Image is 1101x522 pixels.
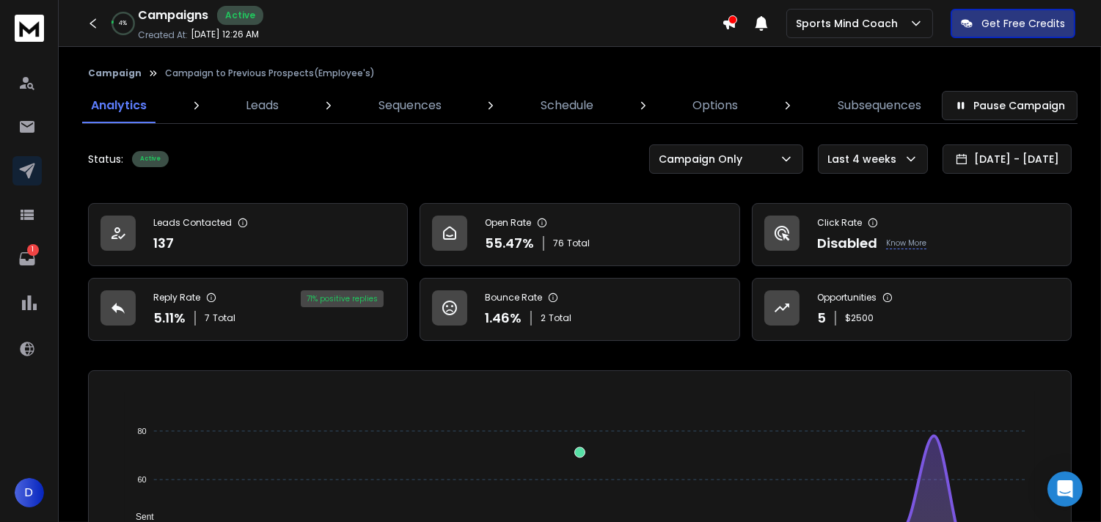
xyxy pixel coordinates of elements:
p: Bounce Rate [485,292,542,304]
a: Schedule [532,88,602,123]
button: [DATE] - [DATE] [943,144,1072,174]
p: Opportunities [817,292,877,304]
p: 4 % [120,19,128,28]
p: [DATE] 12:26 AM [191,29,259,40]
a: Analytics [82,88,156,123]
p: Sports Mind Coach [796,16,904,31]
div: Active [217,6,263,25]
span: 7 [205,312,210,324]
p: $ 2500 [845,312,874,324]
button: D [15,478,44,507]
p: 137 [153,233,174,254]
button: Get Free Credits [951,9,1075,38]
div: Open Intercom Messenger [1047,471,1083,507]
span: 2 [541,312,546,324]
p: 1 [27,244,39,256]
p: Leads [246,97,279,114]
span: 76 [553,238,564,249]
a: Leads Contacted137 [88,203,408,266]
a: 1 [12,244,42,273]
a: Opportunities5$2500 [752,278,1072,341]
h1: Campaigns [138,7,208,24]
a: Subsequences [829,88,930,123]
span: Total [213,312,235,324]
div: Active [132,151,169,167]
p: Disabled [817,233,877,254]
a: Options [684,88,747,123]
p: Options [693,97,739,114]
p: Reply Rate [153,292,200,304]
button: Campaign [88,67,142,79]
p: Schedule [541,97,593,114]
a: Bounce Rate1.46%2Total [420,278,739,341]
p: 55.47 % [485,233,534,254]
p: Get Free Credits [981,16,1065,31]
p: Click Rate [817,217,862,229]
div: 71 % positive replies [301,290,384,307]
p: 5.11 % [153,308,186,328]
a: Open Rate55.47%76Total [420,203,739,266]
p: Know More [886,238,926,249]
p: 1.46 % [485,308,522,328]
a: Reply Rate5.11%7Total71% positive replies [88,278,408,341]
tspan: 80 [137,427,146,435]
p: 5 [817,308,826,328]
p: Leads Contacted [153,217,232,229]
p: Status: [88,152,123,166]
span: Sent [125,512,154,522]
p: Created At: [138,29,188,41]
tspan: 60 [137,475,146,484]
p: Campaign Only [659,152,748,166]
span: Total [567,238,590,249]
p: Analytics [91,97,147,114]
a: Leads [237,88,288,123]
p: Campaign to Previous Prospects(Employee's) [165,67,375,79]
img: logo [15,15,44,42]
p: Open Rate [485,217,531,229]
a: Sequences [370,88,450,123]
span: Total [549,312,571,324]
p: Sequences [378,97,442,114]
a: Click RateDisabledKnow More [752,203,1072,266]
p: Last 4 weeks [827,152,902,166]
p: Subsequences [838,97,921,114]
button: Pause Campaign [942,91,1078,120]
